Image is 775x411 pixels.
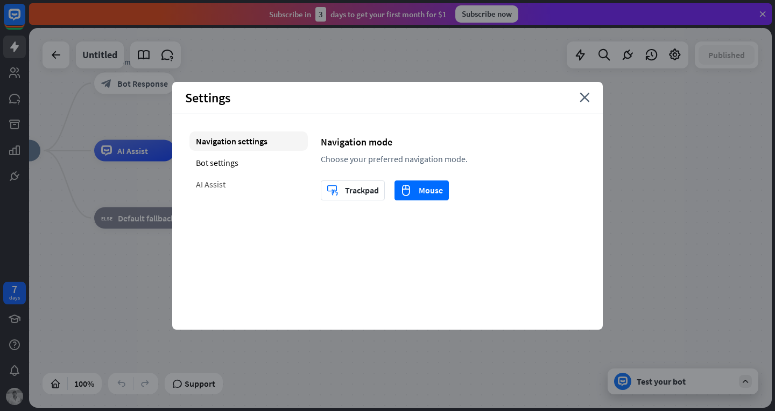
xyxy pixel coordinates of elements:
[189,175,308,194] div: AI Assist
[12,284,17,294] div: 7
[71,375,97,392] div: 100%
[9,4,41,37] button: Open LiveChat chat widget
[82,41,117,68] div: Untitled
[185,89,230,106] span: Settings
[101,213,112,224] i: block_fallback
[321,136,586,148] div: Navigation mode
[580,93,590,102] i: close
[117,78,168,89] span: Bot Response
[315,7,326,22] div: 3
[400,184,412,196] i: mouse
[269,7,447,22] div: Subscribe in days to get your first month for $1
[101,78,112,89] i: block_bot_response
[327,184,338,196] i: trackpad
[455,5,518,23] div: Subscribe now
[189,131,308,151] div: Navigation settings
[9,294,20,302] div: days
[321,180,385,200] button: trackpadTrackpad
[189,153,308,172] div: Bot settings
[185,375,215,392] span: Support
[321,154,586,164] div: Choose your preferred navigation mode.
[3,282,26,304] a: 7 days
[394,180,449,200] button: mouseMouse
[637,376,734,387] div: Test your bot
[118,213,175,224] span: Default fallback
[400,181,443,200] div: Mouse
[699,45,755,65] button: Published
[327,181,379,200] div: Trackpad
[117,145,148,156] span: AI Assist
